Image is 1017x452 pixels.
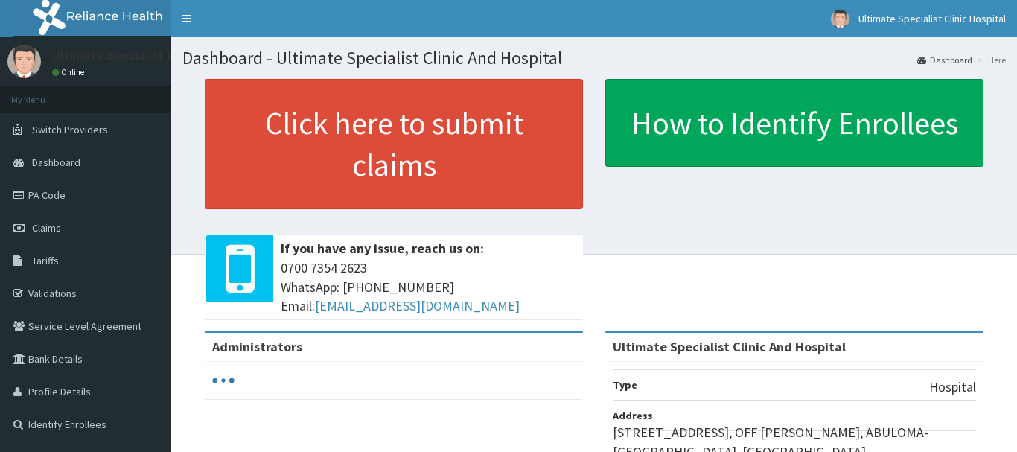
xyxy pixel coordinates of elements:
span: Tariffs [32,254,59,267]
strong: Ultimate Specialist Clinic And Hospital [613,338,846,355]
span: Switch Providers [32,123,108,136]
a: [EMAIL_ADDRESS][DOMAIN_NAME] [315,297,520,314]
b: If you have any issue, reach us on: [281,240,484,257]
span: Claims [32,221,61,235]
svg: audio-loading [212,369,235,392]
span: Dashboard [32,156,80,169]
h1: Dashboard - Ultimate Specialist Clinic And Hospital [182,48,1006,68]
a: Click here to submit claims [205,79,583,209]
b: Administrators [212,338,302,355]
a: Dashboard [917,54,972,66]
p: Hospital [929,378,976,397]
b: Type [613,378,637,392]
li: Here [974,54,1006,66]
a: Online [52,67,88,77]
span: Ultimate Specialist Clinic Hospital [858,12,1006,25]
a: How to Identify Enrollees [605,79,983,167]
b: Address [613,409,653,422]
p: Ultimate Specialist Clinic Hospital [52,48,250,62]
img: User Image [7,45,41,78]
img: User Image [831,10,849,28]
span: 0700 7354 2623 WhatsApp: [PHONE_NUMBER] Email: [281,258,576,316]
